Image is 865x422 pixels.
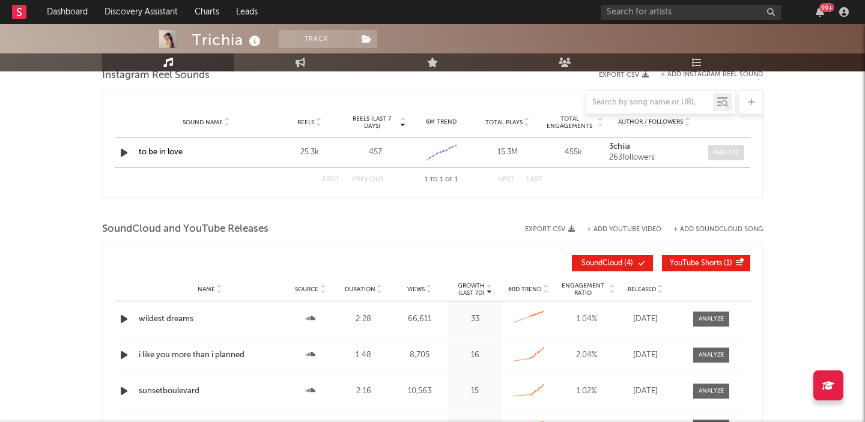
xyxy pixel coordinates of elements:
button: Export CSV [525,226,575,233]
div: 1.02 % [558,385,615,397]
button: Track [279,30,354,48]
span: SoundCloud [581,260,622,267]
div: 1:48 [340,349,387,361]
a: wildest dreams [139,313,281,325]
button: + Add Instagram Reel Sound [661,71,763,78]
span: Source [295,286,318,293]
a: 3chiia [609,143,699,151]
div: 25.3k [279,146,339,158]
span: Reels (last 7 days) [345,115,398,130]
strong: 3chiia [609,143,630,151]
div: + Add Instagram Reel Sound [649,71,763,78]
div: 15.3M [478,146,538,158]
button: Export CSV [599,71,649,79]
div: 6M Trend [411,118,472,127]
span: to [430,177,437,182]
div: 2:28 [340,313,387,325]
button: Next [498,176,515,183]
div: 455k [544,146,604,158]
div: [DATE] [621,385,669,397]
button: SoundCloud(4) [572,255,653,271]
button: First [323,176,340,183]
button: + Add SoundCloud Song [673,226,763,233]
span: SoundCloud and YouTube Releases [102,222,269,237]
div: 10,563 [393,385,446,397]
input: Search by song name or URL [586,98,713,107]
span: 60D Trend [508,286,541,293]
button: Previous [352,176,384,183]
a: i like you more than i planned [139,349,281,361]
div: 99 + [819,3,834,12]
span: Author / Followers [618,118,683,126]
span: Sound Name [183,119,223,126]
span: Total Engagements [544,115,596,130]
span: Reels [297,119,314,126]
a: to be in love [139,148,183,156]
span: ( 1 ) [670,260,732,267]
span: Name [198,286,215,293]
button: 99+ [816,7,824,17]
div: 33 [451,313,499,325]
a: sunsetboulevard [139,385,281,397]
span: Total Plays [485,119,523,126]
div: [DATE] [621,313,669,325]
div: 457 [345,146,405,158]
div: [DATE] [621,349,669,361]
span: ( 4 ) [580,260,635,267]
button: Last [527,176,542,183]
div: 66,611 [393,313,446,325]
div: 15 [451,385,499,397]
div: 1 1 1 [408,173,474,187]
div: 16 [451,349,499,361]
span: Instagram Reel Sounds [102,68,210,83]
span: Engagement Ratio [558,282,608,297]
button: + Add YouTube Video [587,226,661,233]
div: 2:16 [340,385,387,397]
button: YouTube Shorts(1) [662,255,750,271]
p: (Last 7d) [458,289,485,297]
button: + Add SoundCloud Song [661,226,763,233]
div: 8,705 [393,349,446,361]
input: Search for artists [601,5,781,20]
div: + Add YouTube Video [575,226,661,233]
p: Growth [458,282,485,289]
span: Duration [345,286,375,293]
div: 2.04 % [558,349,615,361]
span: Released [628,286,656,293]
span: YouTube Shorts [670,260,722,267]
span: of [445,177,452,182]
div: 1.04 % [558,313,615,325]
div: Trichia [192,30,264,50]
span: Views [407,286,425,293]
div: 263 followers [609,154,699,162]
